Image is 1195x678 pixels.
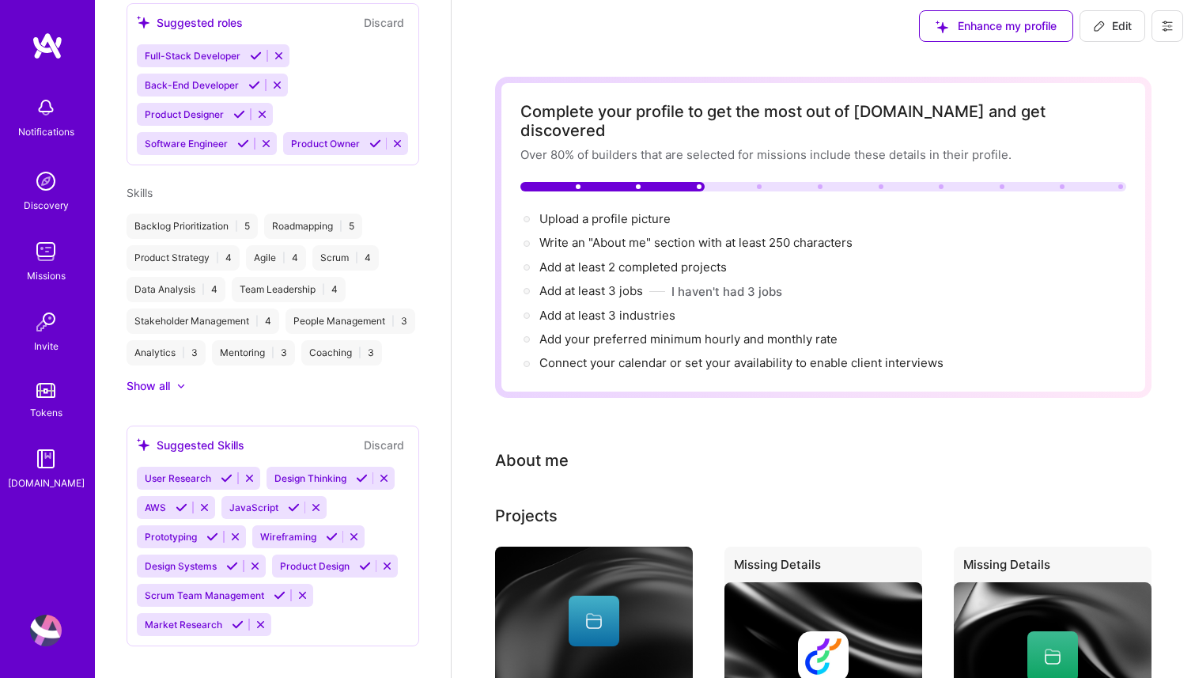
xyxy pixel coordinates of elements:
span: | [282,252,286,264]
img: teamwork [30,236,62,267]
i: Accept [248,79,260,91]
span: | [339,220,342,233]
button: Discard [359,436,409,454]
span: | [182,347,185,359]
img: discovery [30,165,62,197]
div: Suggested Skills [137,437,244,453]
div: Agile 4 [246,245,306,271]
span: Add at least 2 completed projects [539,259,727,275]
i: Accept [176,502,187,513]
div: Scrum 4 [312,245,379,271]
span: Add at least 3 jobs [539,283,643,298]
div: Show all [127,378,170,394]
i: Reject [310,502,322,513]
span: Add your preferred minimum hourly and monthly rate [539,331,838,347]
i: Reject [255,619,267,631]
button: Discard [359,13,409,32]
i: Reject [199,502,210,513]
span: | [391,315,395,328]
span: Prototyping [145,531,197,543]
span: Add at least 3 industries [539,308,675,323]
div: Projects [495,504,558,528]
i: Reject [348,531,360,543]
i: Accept [233,108,245,120]
div: Tokens [30,404,62,421]
div: Team Leadership 4 [232,277,346,302]
button: Enhance my profile [919,10,1073,42]
img: bell [30,92,62,123]
span: Connect your calendar or set your availability to enable client interviews [539,355,944,370]
a: User Avatar [26,615,66,646]
div: Notifications [18,123,74,140]
span: | [255,315,259,328]
span: Write an "About me" section with at least 250 characters [539,235,856,250]
div: Data Analysis 4 [127,277,225,302]
img: logo [32,32,63,60]
img: User Avatar [30,615,62,646]
span: | [216,252,219,264]
span: Market Research [145,619,222,631]
i: Reject [256,108,268,120]
span: | [202,283,205,296]
div: Discovery [24,197,69,214]
span: Wireframing [260,531,316,543]
i: Reject [297,589,308,601]
i: Reject [260,138,272,150]
span: Software Engineer [145,138,228,150]
span: Back-End Developer [145,79,239,91]
span: Product Designer [145,108,224,120]
i: Reject [229,531,241,543]
div: Suggested roles [137,14,243,31]
i: Reject [273,50,285,62]
button: I haven't had 3 jobs [671,283,782,300]
div: Backlog Prioritization 5 [127,214,258,239]
i: Accept [356,472,368,484]
div: Coaching 3 [301,340,382,366]
div: Invite [34,338,59,354]
i: icon SuggestedTeams [137,16,150,29]
i: Reject [391,138,403,150]
i: Accept [359,560,371,572]
div: Missing Details [954,547,1152,589]
i: Accept [232,619,244,631]
span: | [355,252,358,264]
i: Accept [250,50,262,62]
div: Missing Details [724,547,922,589]
i: Accept [206,531,218,543]
span: Edit [1093,18,1132,34]
i: Accept [288,502,300,513]
i: Accept [237,138,249,150]
span: | [271,347,274,359]
button: Edit [1080,10,1145,42]
div: Over 80% of builders that are selected for missions include these details in their profile. [520,146,1126,163]
span: Design Thinking [274,472,346,484]
img: tokens [36,383,55,398]
span: JavaScript [229,502,278,513]
i: Reject [271,79,283,91]
span: AWS [145,502,166,513]
span: Skills [127,186,153,199]
span: | [235,220,238,233]
div: Product Strategy 4 [127,245,240,271]
div: Roadmapping 5 [264,214,362,239]
i: icon SuggestedTeams [936,21,948,33]
span: Design Systems [145,560,217,572]
div: Stakeholder Management 4 [127,309,279,334]
div: Mentoring 3 [212,340,295,366]
div: Complete your profile to get the most out of [DOMAIN_NAME] and get discovered [520,102,1126,140]
i: Accept [221,472,233,484]
span: Scrum Team Management [145,589,264,601]
span: User Research [145,472,211,484]
span: Product Owner [291,138,360,150]
span: | [358,347,361,359]
span: Enhance my profile [936,18,1057,34]
span: Upload a profile picture [539,211,671,226]
i: Reject [378,472,390,484]
div: People Management 3 [286,309,415,334]
i: Accept [226,560,238,572]
img: guide book [30,443,62,475]
span: Product Design [280,560,350,572]
i: Reject [249,560,261,572]
i: Accept [369,138,381,150]
i: Accept [326,531,338,543]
